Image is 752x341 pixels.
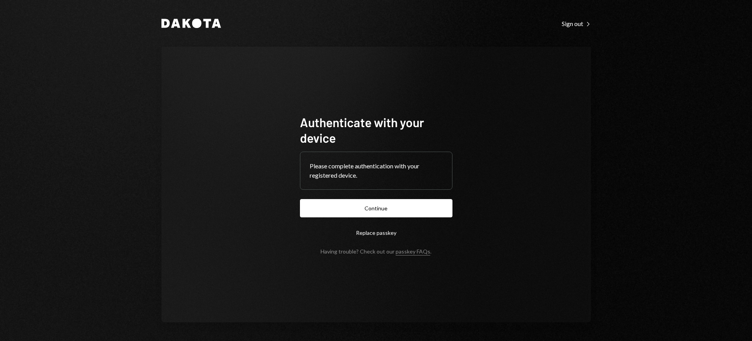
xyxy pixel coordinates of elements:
[300,199,452,217] button: Continue
[396,248,430,255] a: passkey FAQs
[300,224,452,242] button: Replace passkey
[310,161,443,180] div: Please complete authentication with your registered device.
[562,20,591,28] div: Sign out
[300,114,452,145] h1: Authenticate with your device
[562,19,591,28] a: Sign out
[321,248,431,255] div: Having trouble? Check out our .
